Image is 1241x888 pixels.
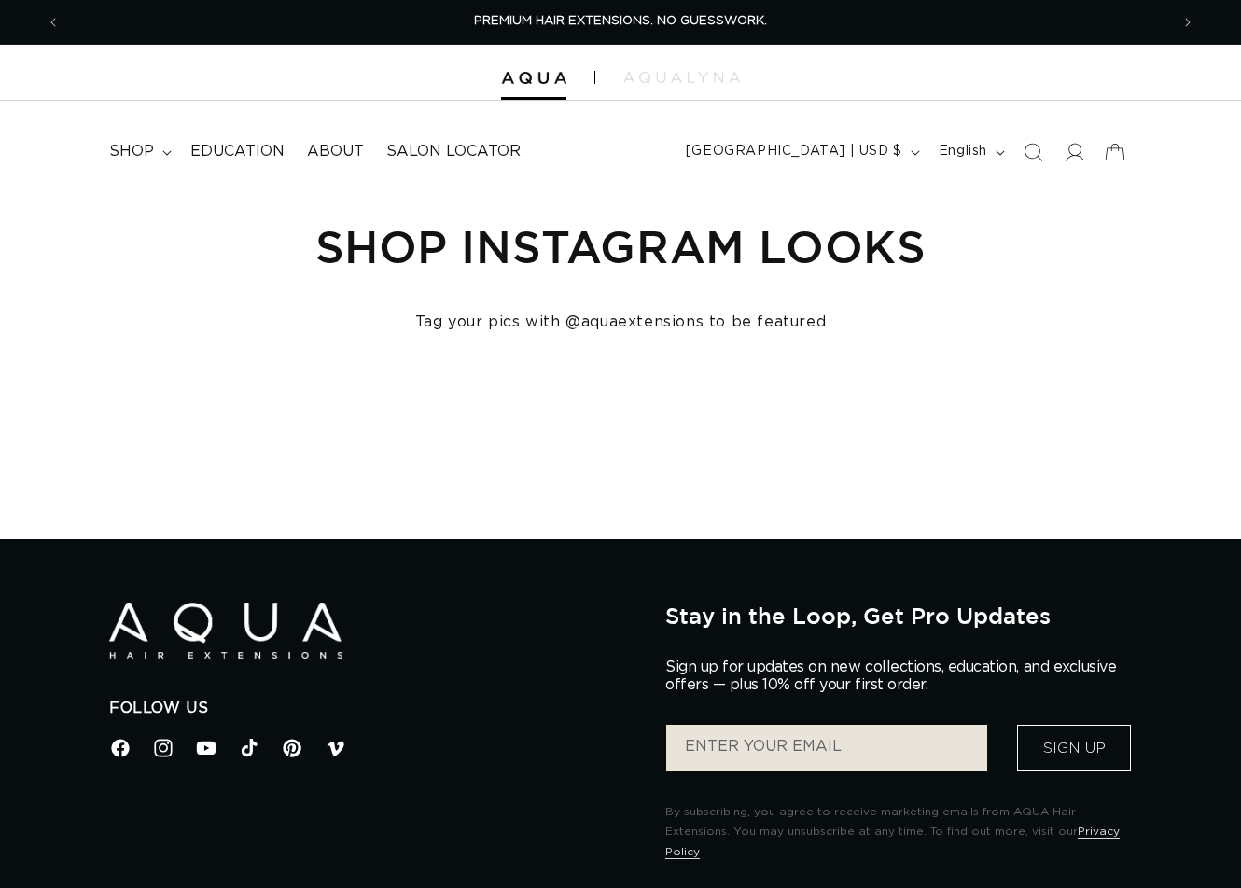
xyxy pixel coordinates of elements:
button: English [927,134,1012,170]
span: English [939,142,987,161]
a: About [296,131,375,173]
span: shop [109,142,154,161]
h4: Tag your pics with @aquaextensions to be featured [109,312,1132,332]
span: [GEOGRAPHIC_DATA] | USD $ [686,142,902,161]
span: Education [190,142,285,161]
img: aqualyna.com [623,72,740,83]
p: By subscribing, you agree to receive marketing emails from AQUA Hair Extensions. You may unsubscr... [665,802,1132,863]
button: Sign Up [1017,725,1131,771]
summary: Search [1012,132,1053,173]
h2: Follow Us [109,699,637,718]
button: Next announcement [1167,5,1208,40]
button: Previous announcement [33,5,74,40]
button: [GEOGRAPHIC_DATA] | USD $ [675,134,927,170]
a: Privacy Policy [665,826,1120,857]
input: ENTER YOUR EMAIL [666,725,987,771]
p: Sign up for updates on new collections, education, and exclusive offers — plus 10% off your first... [665,659,1132,694]
img: Aqua Hair Extensions [109,603,342,659]
span: PREMIUM HAIR EXTENSIONS. NO GUESSWORK. [474,15,767,27]
h2: Stay in the Loop, Get Pro Updates [665,603,1132,629]
span: Salon Locator [386,142,521,161]
img: Aqua Hair Extensions [501,72,566,85]
a: Salon Locator [375,131,532,173]
h1: Shop Instagram Looks [109,217,1132,275]
span: About [307,142,364,161]
summary: shop [98,131,179,173]
a: Education [179,131,296,173]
